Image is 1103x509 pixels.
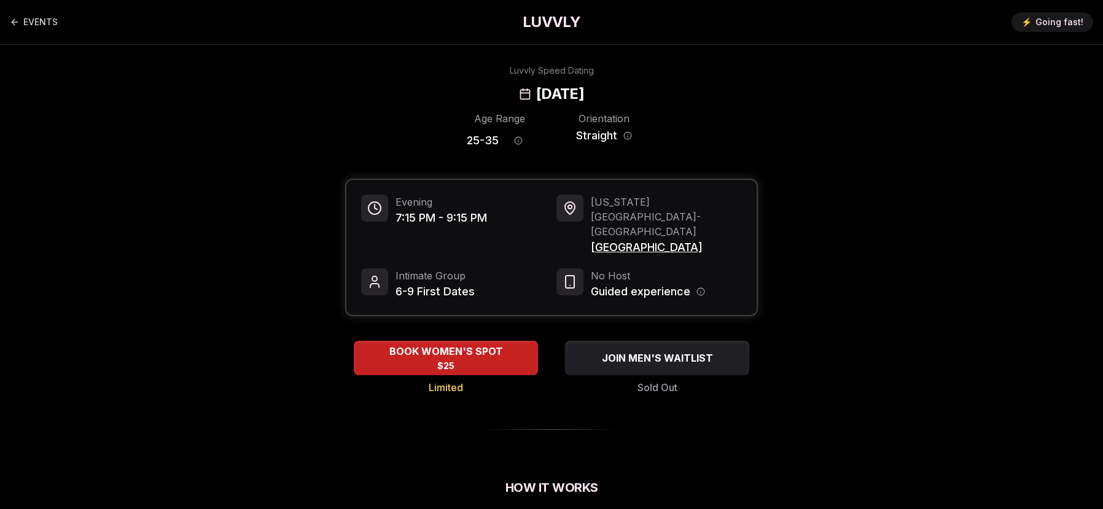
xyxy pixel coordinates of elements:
span: Going fast! [1035,16,1083,28]
button: Host information [696,287,705,296]
button: Orientation information [623,131,632,140]
span: Straight [576,127,617,144]
span: 7:15 PM - 9:15 PM [396,209,487,227]
span: BOOK WOMEN'S SPOT [387,344,505,359]
span: Intimate Group [396,268,475,283]
span: [US_STATE][GEOGRAPHIC_DATA] - [GEOGRAPHIC_DATA] [591,195,742,239]
a: Back to events [10,10,58,34]
span: No Host [591,268,705,283]
button: JOIN MEN'S WAITLIST - Sold Out [565,341,749,375]
span: ⚡️ [1021,16,1032,28]
button: BOOK WOMEN'S SPOT - Limited [354,341,538,375]
span: Guided experience [591,283,690,300]
a: LUVVLY [523,12,580,32]
span: 6-9 First Dates [396,283,475,300]
span: Limited [429,380,463,395]
div: Luvvly Speed Dating [510,64,594,77]
span: 25 - 35 [467,132,499,149]
span: $25 [437,360,454,372]
div: Age Range [467,111,532,126]
span: Sold Out [637,380,677,395]
h2: [DATE] [536,84,584,104]
button: Age range information [505,127,532,154]
div: Orientation [571,111,636,126]
span: Evening [396,195,487,209]
h2: How It Works [345,479,758,496]
span: [GEOGRAPHIC_DATA] [591,239,742,256]
span: JOIN MEN'S WAITLIST [599,351,715,365]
